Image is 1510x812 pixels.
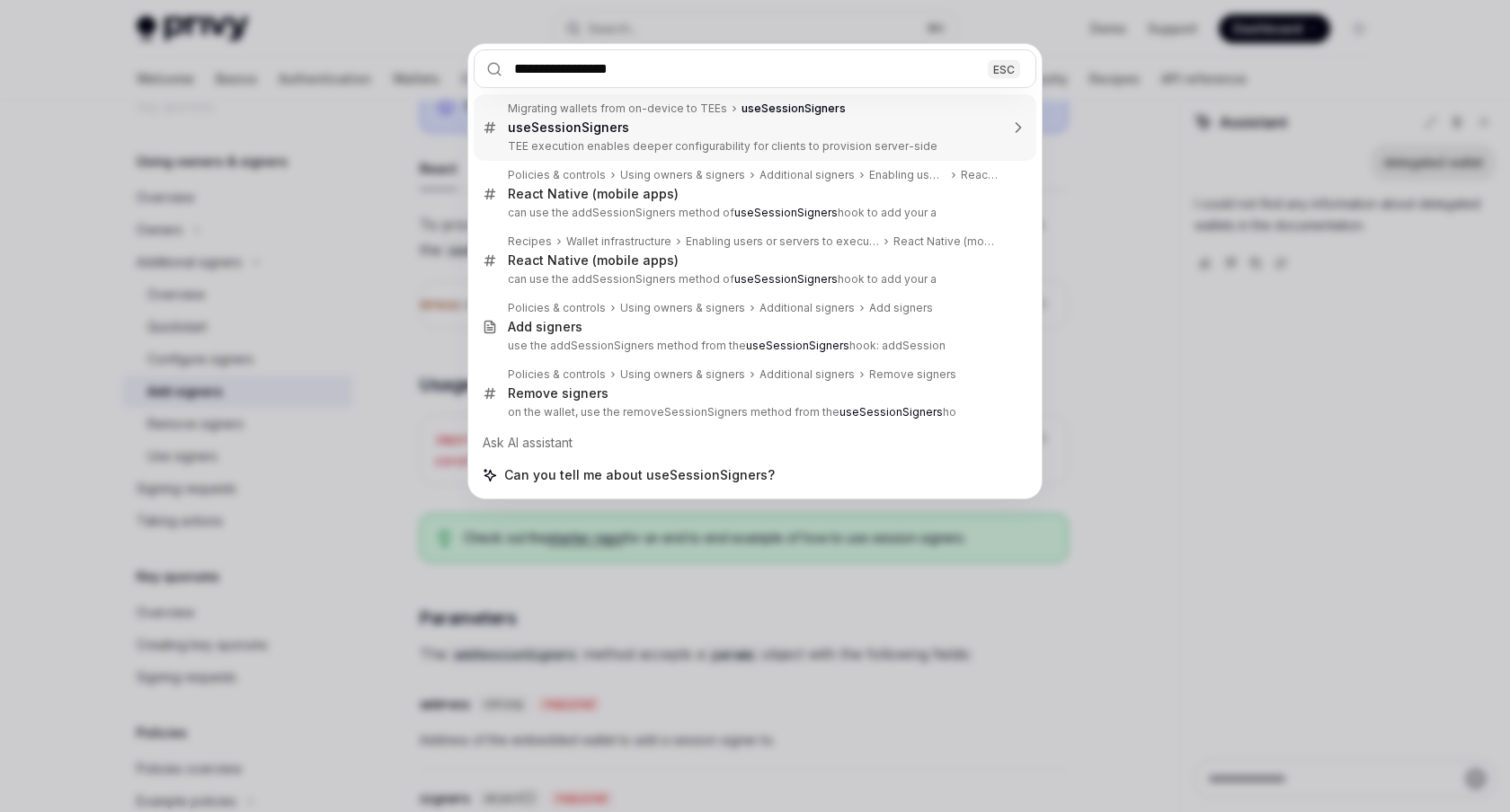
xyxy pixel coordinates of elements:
div: Additional signers [759,301,855,315]
div: Policies & controls [508,367,606,382]
div: React Native (mobile apps) [961,168,999,182]
b: useSessionSigners [742,101,846,115]
div: Ask AI assistant [474,427,1036,459]
div: Additional signers [759,168,855,182]
p: on the wallet, use the removeSessionSigners method from the ho [508,405,999,419]
div: React Native (mobile apps) [508,186,679,202]
div: Wallet infrastructure [566,234,671,249]
div: Migrating wallets from on-device to TEEs [508,101,727,116]
span: Can you tell me about useSessionSigners? [504,466,775,484]
div: Using owners & signers [620,168,745,182]
div: Remove signers [508,385,608,402]
p: TEE execution enables deeper configurability for clients to provision server-side [508,139,999,154]
b: useSessionSigners [734,206,838,219]
div: React Native (mobile apps) [508,252,679,269]
b: useSessionSigners [746,339,849,352]
div: Policies & controls [508,301,606,315]
b: useSessionSigners [734,272,838,286]
div: Remove signers [869,367,956,382]
div: ESC [988,59,1020,78]
div: Using owners & signers [620,367,745,382]
p: use the addSessionSigners method from the hook: addSession [508,339,999,353]
div: React Native (mobile apps) [893,234,999,249]
div: Recipes [508,234,552,249]
p: can use the addSessionSigners method of hook to add your a [508,272,999,287]
b: useSessionSigners [508,119,629,135]
div: Add signers [508,319,582,335]
div: Enabling users or servers to execute transactions [686,234,879,249]
div: Add signers [869,301,933,315]
b: useSessionSigners [839,405,943,419]
div: Using owners & signers [620,301,745,315]
div: Additional signers [759,367,855,382]
p: can use the addSessionSigners method of hook to add your a [508,206,999,220]
div: Enabling users or servers to execute transactions [869,168,946,182]
div: Policies & controls [508,168,606,182]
